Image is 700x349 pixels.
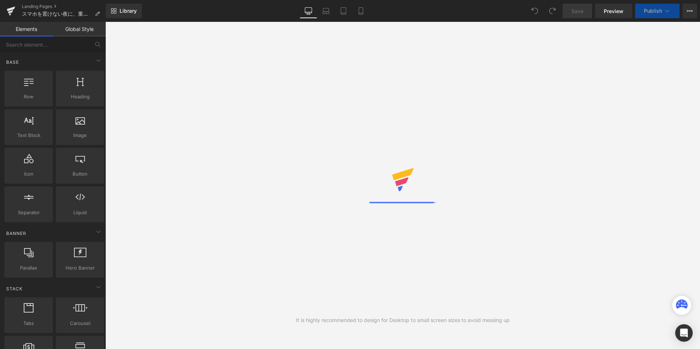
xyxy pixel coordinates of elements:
span: スマホを置けない夜に、重さで“整える”という選択を。 [22,11,92,17]
a: Landing Pages [22,4,106,9]
span: Base [5,59,20,66]
a: Mobile [352,4,370,18]
span: Heading [58,93,102,101]
span: Image [58,132,102,139]
div: It is highly recommended to design for Desktop to small screen sizes to avoid messing up [296,316,510,324]
a: Global Style [53,22,106,36]
span: Stack [5,285,23,292]
span: Banner [5,230,27,237]
span: Publish [644,8,662,14]
button: More [682,4,697,18]
span: Parallax [7,264,51,272]
span: Preview [604,7,623,15]
span: Button [58,170,102,178]
button: Undo [528,4,542,18]
a: Desktop [300,4,317,18]
a: Preview [595,4,632,18]
span: Hero Banner [58,264,102,272]
a: Tablet [335,4,352,18]
div: Open Intercom Messenger [675,324,693,342]
button: Redo [545,4,560,18]
span: Carousel [58,319,102,327]
button: Publish [635,4,680,18]
a: New Library [106,4,142,18]
a: Laptop [317,4,335,18]
span: Separator [7,209,51,216]
span: Liquid [58,209,102,216]
span: Icon [7,170,51,178]
span: Tabs [7,319,51,327]
span: Library [120,8,137,14]
span: Save [571,7,583,15]
span: Text Block [7,132,51,139]
span: Row [7,93,51,101]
